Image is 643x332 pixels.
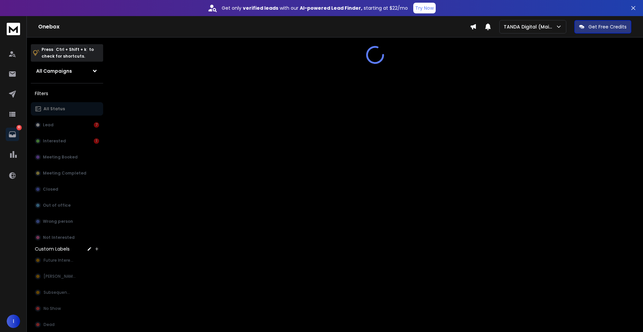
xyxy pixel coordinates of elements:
h1: All Campaigns [36,68,72,74]
h3: Filters [31,89,103,98]
h1: Onebox [38,23,470,31]
a: 10 [6,128,19,141]
p: Try Now [415,5,434,11]
button: I [7,315,20,328]
img: logo [7,23,20,35]
p: Get Free Credits [588,23,627,30]
strong: AI-powered Lead Finder, [300,5,362,11]
p: 10 [16,125,22,130]
strong: verified leads [243,5,278,11]
span: Ctrl + Shift + k [55,46,87,53]
p: TANDA Digital (Main) [504,23,556,30]
p: Get only with our starting at $22/mo [222,5,408,11]
button: All Campaigns [31,64,103,78]
button: Get Free Credits [574,20,631,34]
button: Try Now [413,3,436,13]
p: Press to check for shortcuts. [42,46,94,60]
h3: Custom Labels [35,246,70,252]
